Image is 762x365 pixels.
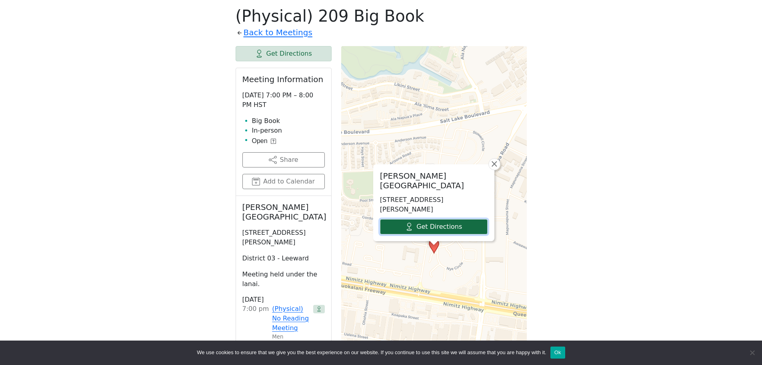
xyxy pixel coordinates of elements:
[252,136,276,146] button: Open
[242,75,325,84] h2: Meeting Information
[197,349,546,357] span: We use cookies to ensure that we give you the best experience on our website. If you continue to ...
[252,116,325,126] li: Big Book
[242,254,325,263] p: District 03 - Leeward
[380,219,488,234] a: Get Directions
[272,333,283,341] small: Men
[242,174,325,189] button: Add to Calendar
[488,158,500,170] a: Close popup
[252,136,268,146] span: Open
[252,126,325,135] li: In-person
[242,91,325,110] p: [DATE] 7:00 PM – 8:00 PM HST
[490,159,498,169] span: ×
[748,349,756,357] span: No
[236,46,332,61] a: Get Directions
[242,202,325,222] h2: [PERSON_NAME][GEOGRAPHIC_DATA]
[380,195,488,214] p: [STREET_ADDRESS][PERSON_NAME]
[242,304,269,341] div: 7:00 PM
[236,6,527,26] h1: (Physical) 209 Big Book
[272,304,310,333] a: (Physical) No Reading Meeting
[550,347,565,359] button: Ok
[244,26,312,40] a: Back to Meetings
[242,228,325,247] p: [STREET_ADDRESS][PERSON_NAME]
[242,152,325,167] button: Share
[242,270,325,289] p: Meeting held under the lanai.
[242,295,325,304] h3: [DATE]
[380,171,488,190] h2: [PERSON_NAME][GEOGRAPHIC_DATA]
